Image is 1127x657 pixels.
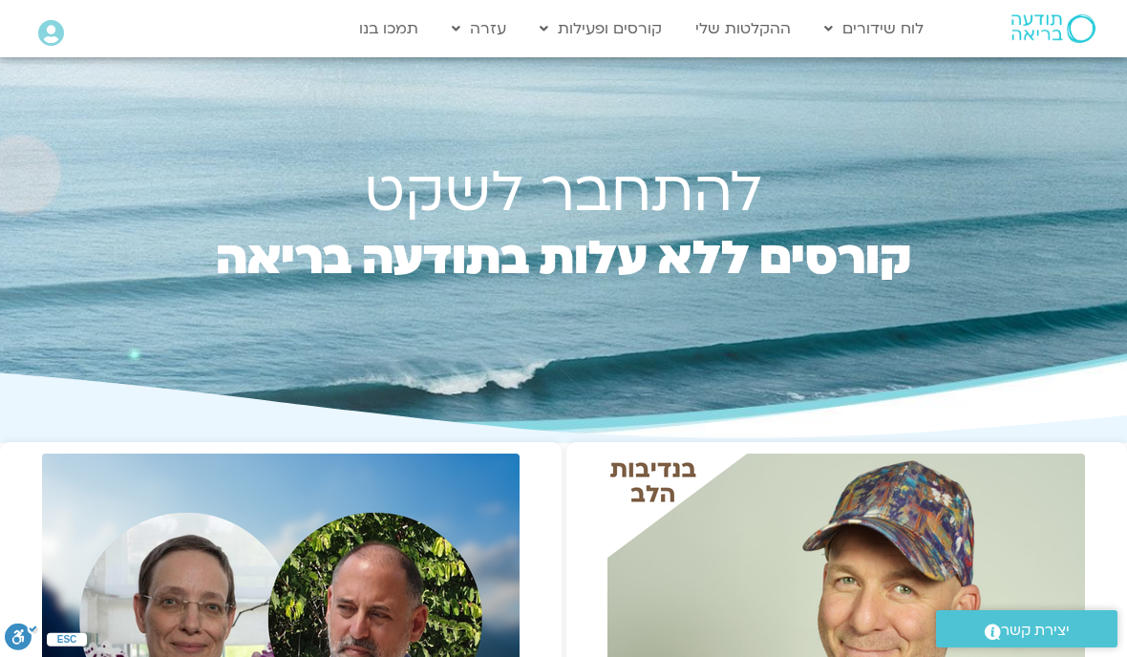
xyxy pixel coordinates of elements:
[936,610,1117,647] a: יצירת קשר
[176,167,951,219] h1: להתחבר לשקט
[1011,14,1095,43] img: תודעה בריאה
[176,238,951,324] h2: קורסים ללא עלות בתודעה בריאה
[350,11,428,47] a: תמכו בנו
[686,11,800,47] a: ההקלטות שלי
[1001,618,1070,644] span: יצירת קשר
[815,11,933,47] a: לוח שידורים
[442,11,516,47] a: עזרה
[530,11,671,47] a: קורסים ופעילות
